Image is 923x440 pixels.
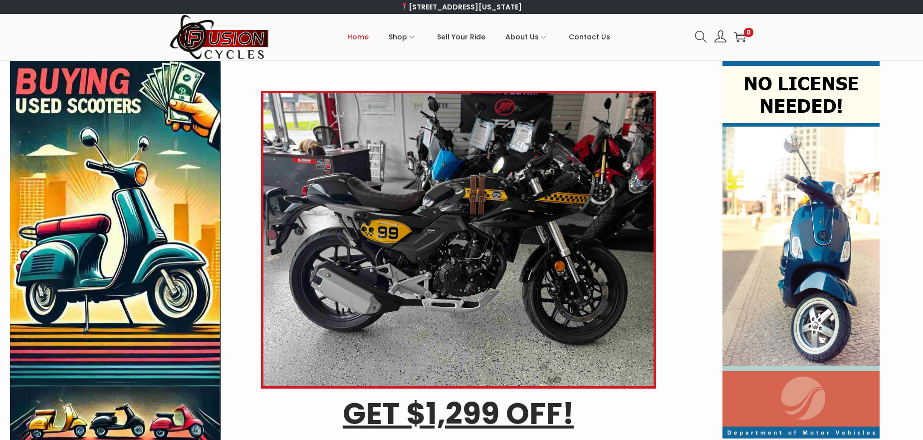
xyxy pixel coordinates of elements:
[505,24,539,49] span: About Us
[347,14,369,59] a: Home
[389,14,417,59] a: Shop
[505,14,549,59] a: About Us
[347,24,369,49] span: Home
[170,14,269,60] img: Woostify retina logo
[734,31,746,43] a: 0
[389,24,407,49] span: Shop
[401,3,408,10] img: 📍
[343,393,574,435] u: GET $1,299 OFF!
[437,14,485,59] a: Sell Your Ride
[401,2,522,12] a: [STREET_ADDRESS][US_STATE]
[269,14,688,59] nav: Primary navigation
[569,14,610,59] a: Contact Us
[437,24,485,49] span: Sell Your Ride
[569,24,610,49] span: Contact Us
